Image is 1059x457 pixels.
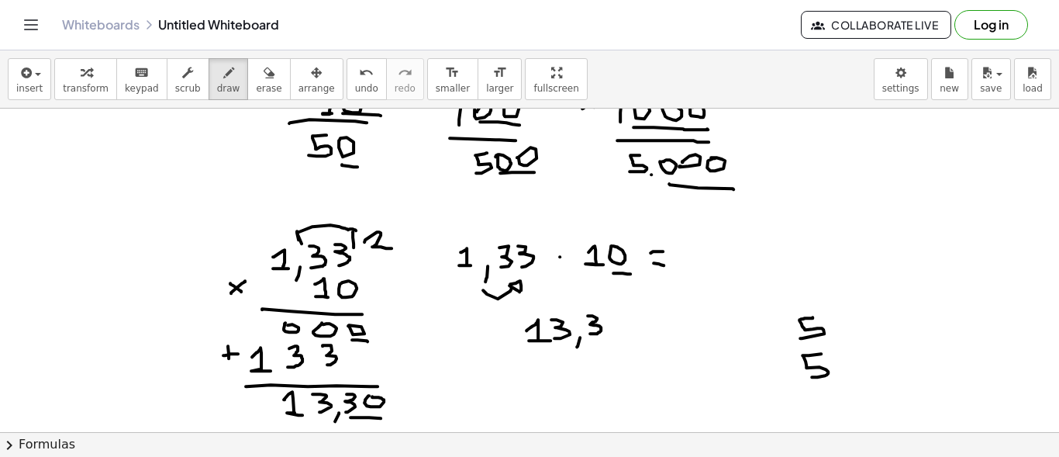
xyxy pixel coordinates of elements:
[247,58,290,100] button: erase
[1023,83,1043,94] span: load
[1014,58,1051,100] button: load
[954,10,1028,40] button: Log in
[116,58,167,100] button: keyboardkeypad
[54,58,117,100] button: transform
[16,83,43,94] span: insert
[486,83,513,94] span: larger
[931,58,968,100] button: new
[874,58,928,100] button: settings
[217,83,240,94] span: draw
[125,83,159,94] span: keypad
[355,83,378,94] span: undo
[492,64,507,82] i: format_size
[19,12,43,37] button: Toggle navigation
[436,83,470,94] span: smaller
[971,58,1011,100] button: save
[398,64,412,82] i: redo
[63,83,109,94] span: transform
[8,58,51,100] button: insert
[290,58,343,100] button: arrange
[167,58,209,100] button: scrub
[395,83,416,94] span: redo
[814,18,938,32] span: Collaborate Live
[801,11,951,39] button: Collaborate Live
[478,58,522,100] button: format_sizelarger
[347,58,387,100] button: undoundo
[298,83,335,94] span: arrange
[533,83,578,94] span: fullscreen
[175,83,201,94] span: scrub
[209,58,249,100] button: draw
[525,58,587,100] button: fullscreen
[386,58,424,100] button: redoredo
[882,83,919,94] span: settings
[445,64,460,82] i: format_size
[427,58,478,100] button: format_sizesmaller
[256,83,281,94] span: erase
[62,17,140,33] a: Whiteboards
[980,83,1002,94] span: save
[134,64,149,82] i: keyboard
[940,83,959,94] span: new
[359,64,374,82] i: undo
